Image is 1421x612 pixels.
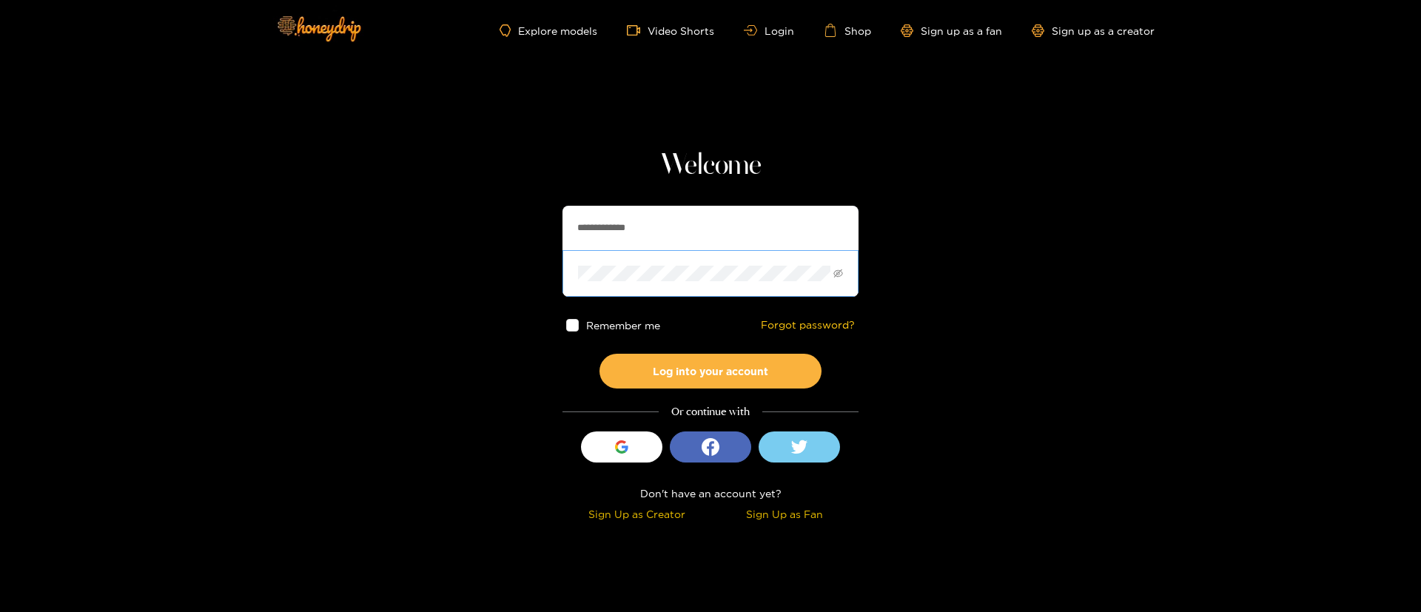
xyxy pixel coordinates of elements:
[627,24,648,37] span: video-camera
[562,403,859,420] div: Or continue with
[562,485,859,502] div: Don't have an account yet?
[586,320,660,331] span: Remember me
[627,24,714,37] a: Video Shorts
[744,25,794,36] a: Login
[824,24,871,37] a: Shop
[833,269,843,278] span: eye-invisible
[901,24,1002,37] a: Sign up as a fan
[566,505,707,522] div: Sign Up as Creator
[714,505,855,522] div: Sign Up as Fan
[500,24,597,37] a: Explore models
[562,148,859,184] h1: Welcome
[761,319,855,332] a: Forgot password?
[599,354,822,389] button: Log into your account
[1032,24,1155,37] a: Sign up as a creator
